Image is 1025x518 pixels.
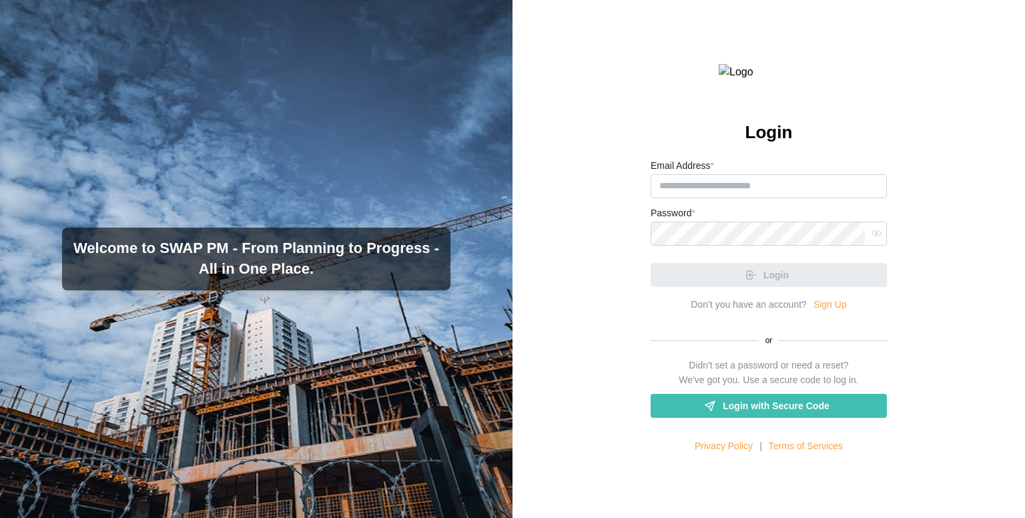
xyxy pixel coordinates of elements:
a: Sign Up [813,298,847,312]
label: Email Address [651,159,714,174]
a: Privacy Policy [695,439,753,454]
label: Password [651,206,695,221]
div: Didn't set a password or need a reset? We've got you. Use a secure code to log in. [679,358,858,387]
h2: Login [745,121,793,144]
span: Login with Secure Code [723,395,829,417]
a: Terms of Services [769,439,843,454]
a: Login with Secure Code [651,394,887,418]
div: or [651,334,887,347]
h3: Welcome to SWAP PM - From Planning to Progress - All in One Place. [73,238,440,280]
div: Don’t you have an account? [691,298,807,312]
img: Logo [719,64,819,81]
div: | [759,439,762,454]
